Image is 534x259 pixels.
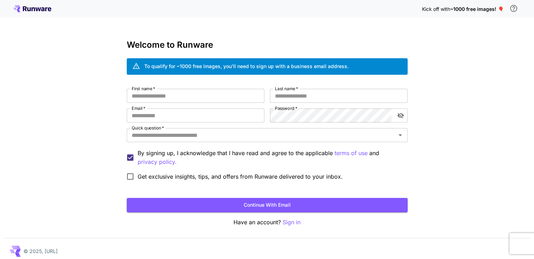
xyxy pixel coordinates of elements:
[394,109,407,122] button: toggle password visibility
[132,105,145,111] label: Email
[144,62,349,70] div: To qualify for ~1000 free images, you’ll need to sign up with a business email address.
[132,86,155,92] label: First name
[127,40,408,50] h3: Welcome to Runware
[138,158,177,166] button: By signing up, I acknowledge that I have read and agree to the applicable terms of use and
[127,218,408,227] p: Have an account?
[132,125,164,131] label: Quick question
[283,218,301,227] button: Sign in
[335,149,368,158] button: By signing up, I acknowledge that I have read and agree to the applicable and privacy policy.
[395,130,405,140] button: Open
[275,105,297,111] label: Password
[138,149,402,166] p: By signing up, I acknowledge that I have read and agree to the applicable and
[138,158,177,166] p: privacy policy.
[127,198,408,212] button: Continue with email
[138,172,343,181] span: Get exclusive insights, tips, and offers from Runware delivered to your inbox.
[24,247,58,255] p: © 2025, [URL]
[335,149,368,158] p: terms of use
[422,6,450,12] span: Kick off with
[275,86,298,92] label: Last name
[450,6,504,12] span: ~1000 free images! 🎈
[507,1,521,15] button: In order to qualify for free credit, you need to sign up with a business email address and click ...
